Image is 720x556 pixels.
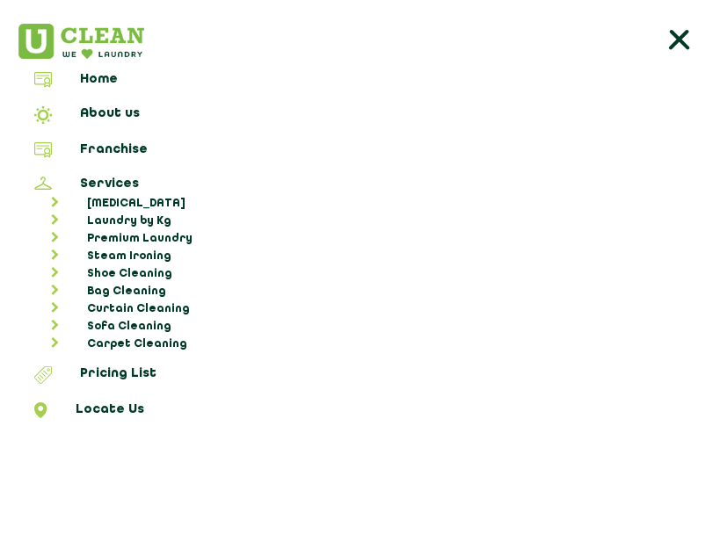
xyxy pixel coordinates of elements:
a: Home [6,72,714,93]
a: Sofa Cleaning [24,318,714,336]
a: Carpet Cleaning [24,336,714,353]
a: [MEDICAL_DATA] [24,195,714,213]
a: Shoe Cleaning [24,265,714,283]
a: Franchise [6,142,714,163]
a: About us [6,106,714,129]
a: Laundry by Kg [24,213,714,230]
a: Steam Ironing [24,248,714,265]
a: Premium Laundry [24,230,714,248]
a: Curtain Cleaning [24,300,714,318]
a: Services [6,177,714,195]
a: Pricing List [6,366,714,389]
a: Bag Cleaning [24,283,714,300]
a: Locate Us [6,402,714,423]
img: UClean Laundry and Dry Cleaning [6,24,144,59]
